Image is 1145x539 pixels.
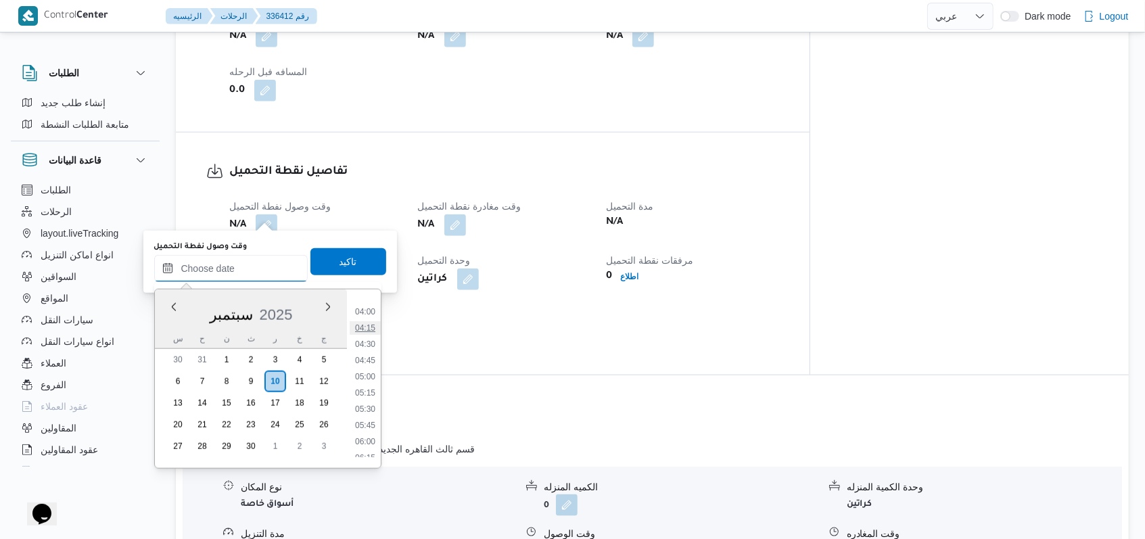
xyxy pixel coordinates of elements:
[22,152,149,168] button: قاعدة البيانات
[41,116,129,133] span: متابعة الطلبات النشطة
[229,217,246,233] b: N/A
[216,329,237,348] div: ن
[264,414,286,436] div: day-24
[350,451,381,465] li: 06:15
[41,398,88,415] span: عقود العملاء
[191,371,213,392] div: day-7
[418,217,435,233] b: N/A
[313,414,335,436] div: day-26
[340,254,357,270] span: تاكيد
[606,268,612,285] b: 0
[230,441,475,457] span: قسم ثالث القاهره الجديده - جملة ماركت جاردينيا هايتس التجمع
[208,306,253,324] div: Button. Open the month selector. سبتمبر is currently selected.
[240,392,262,414] div: day-16
[544,502,549,511] b: 0
[166,349,336,457] div: month-٢٠٢٥-٠٩
[264,349,286,371] div: day-3
[350,402,381,416] li: 05:30
[41,463,97,479] span: اجهزة التليفون
[11,179,160,472] div: قاعدة البيانات
[16,244,154,266] button: انواع اماكن التنزيل
[191,329,213,348] div: ح
[41,355,66,371] span: العملاء
[620,272,638,281] b: اطلاع
[41,268,76,285] span: السواقين
[289,436,310,457] div: day-2
[350,337,381,351] li: 04:30
[240,414,262,436] div: day-23
[209,306,252,323] span: سبتمبر
[606,28,623,45] b: N/A
[14,485,57,525] iframe: chat widget
[11,92,160,141] div: الطلبات
[216,392,237,414] div: day-15
[41,204,72,220] span: الرحلات
[264,392,286,414] div: day-17
[313,349,335,371] div: day-5
[166,8,213,24] button: الرئيسيه
[418,201,521,212] span: وقت مغادرة نقطة التحميل
[167,392,189,414] div: day-13
[16,352,154,374] button: العملاء
[16,266,154,287] button: السواقين
[289,349,310,371] div: day-4
[167,349,189,371] div: day-30
[418,28,435,45] b: N/A
[216,414,237,436] div: day-22
[16,396,154,417] button: عقود العملاء
[847,500,872,509] b: كراتين
[41,420,76,436] span: المقاولين
[16,201,154,222] button: الرحلات
[210,8,258,24] button: الرحلات
[41,225,118,241] span: layout.liveTracking
[350,321,381,335] li: 04:15
[350,386,381,400] li: 05:15
[49,152,101,168] h3: قاعدة البيانات
[154,255,308,282] input: Press the down key to enter a popover containing a calendar. Press the escape key to close the po...
[229,163,779,181] h3: تفاصيل نقطة التحميل
[16,222,154,244] button: layout.liveTracking
[191,414,213,436] div: day-21
[16,114,154,135] button: متابعة الطلبات النشطة
[259,306,292,323] span: 2025
[207,441,1098,457] button: قسم ثالث القاهره الجديده - جملة ماركت جاردينيا هايتس التجمع
[41,247,114,263] span: انواع اماكن التنزيل
[41,442,98,458] span: عقود المقاولين
[18,6,38,26] img: X8yXhbKr1z7QwAAAABJRU5ErkJggg==
[41,95,106,111] span: إنشاء طلب جديد
[41,312,93,328] span: سيارات النقل
[154,241,248,252] label: وقت وصول نفطة التحميل
[258,306,293,324] div: Button. Open the year selector. 2025 is currently selected.
[289,329,310,348] div: خ
[313,329,335,348] div: ج
[264,371,286,392] div: day-10
[229,28,246,45] b: N/A
[41,377,66,393] span: الفروع
[241,480,515,494] div: نوع المكان
[16,461,154,482] button: اجهزة التليفون
[847,480,1121,494] div: وحدة الكمية المنزله
[229,83,245,99] b: 0.0
[41,290,68,306] span: المواقع
[16,92,154,114] button: إنشاء طلب جديد
[216,371,237,392] div: day-8
[615,268,644,285] button: اطلاع
[240,436,262,457] div: day-30
[350,370,381,383] li: 05:00
[16,374,154,396] button: الفروع
[16,417,154,439] button: المقاولين
[241,500,294,509] b: أسواق خاصة
[350,419,381,432] li: 05:45
[606,201,653,212] span: مدة التحميل
[350,435,381,448] li: 06:00
[167,414,189,436] div: day-20
[313,392,335,414] div: day-19
[310,248,386,275] button: تاكيد
[350,305,381,319] li: 04:00
[240,329,262,348] div: ث
[16,179,154,201] button: الطلبات
[167,436,189,457] div: day-27
[191,436,213,457] div: day-28
[289,392,310,414] div: day-18
[1100,8,1129,24] span: Logout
